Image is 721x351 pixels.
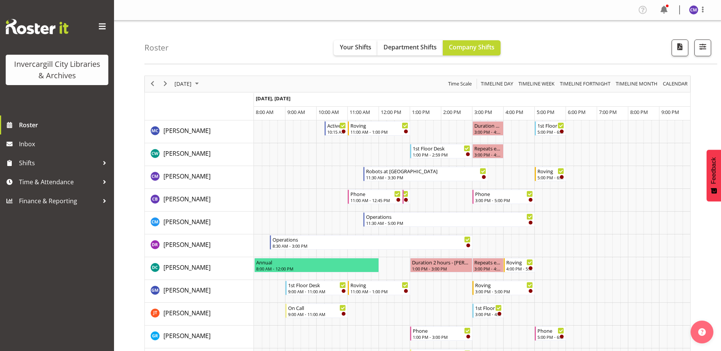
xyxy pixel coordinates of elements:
[475,281,533,289] div: Roving
[160,79,171,89] button: Next
[145,326,254,348] td: Grace Roscoe-Squires resource
[412,258,471,266] div: Duration 2 hours - [PERSON_NAME]
[19,138,110,150] span: Inbox
[348,281,410,295] div: Gabriel McKay Smith"s event - Roving Begin From Tuesday, September 30, 2025 at 11:00:00 AM GMT+13...
[615,79,659,89] button: Timeline Month
[350,122,408,129] div: Roving
[475,304,502,311] div: 1st Floor Desk
[413,152,470,158] div: 1:00 PM - 2:59 PM
[350,288,408,294] div: 11:00 AM - 1:00 PM
[288,311,346,317] div: 9:00 AM - 11:00 AM
[146,76,159,92] div: previous period
[474,144,502,152] div: Repeats every [DATE] - [PERSON_NAME]
[447,79,473,89] button: Time Scale
[173,79,202,89] button: September 2025
[443,109,461,115] span: 2:00 PM
[518,79,555,89] span: Timeline Week
[254,258,379,272] div: Donald Cunningham"s event - Annual Begin From Tuesday, September 30, 2025 at 8:00:00 AM GMT+13:00...
[163,172,211,180] span: [PERSON_NAME]
[19,157,99,169] span: Shifts
[537,167,564,175] div: Roving
[163,126,211,135] span: [PERSON_NAME]
[412,109,430,115] span: 1:00 PM
[256,258,377,266] div: Annual
[163,331,211,340] a: [PERSON_NAME]
[710,157,717,184] span: Feedback
[381,109,401,115] span: 12:00 PM
[285,304,348,318] div: Glen Tomlinson"s event - On Call Begin From Tuesday, September 30, 2025 at 9:00:00 AM GMT+13:00 E...
[661,109,679,115] span: 9:00 PM
[377,40,443,55] button: Department Shifts
[474,109,492,115] span: 3:00 PM
[474,258,502,266] div: Repeats every [DATE] - [PERSON_NAME]
[535,167,566,181] div: Chamique Mamolo"s event - Roving Begin From Tuesday, September 30, 2025 at 5:00:00 PM GMT+13:00 E...
[288,304,346,311] div: On Call
[163,217,211,226] a: [PERSON_NAME]
[412,266,471,272] div: 1:00 PM - 3:00 PM
[537,109,555,115] span: 5:00 PM
[480,79,514,89] span: Timeline Day
[472,190,535,204] div: Chris Broad"s event - Phone Begin From Tuesday, September 30, 2025 at 3:00:00 PM GMT+13:00 Ends A...
[163,194,211,204] a: [PERSON_NAME]
[350,190,401,198] div: Phone
[145,280,254,303] td: Gabriel McKay Smith resource
[475,288,533,294] div: 3:00 PM - 5:00 PM
[504,258,535,272] div: Donald Cunningham"s event - Roving Begin From Tuesday, September 30, 2025 at 4:00:00 PM GMT+13:00...
[472,281,535,295] div: Gabriel McKay Smith"s event - Roving Begin From Tuesday, September 30, 2025 at 3:00:00 PM GMT+13:...
[363,212,535,227] div: Cindy Mulrooney"s event - Operations Begin From Tuesday, September 30, 2025 at 11:30:00 AM GMT+13...
[413,334,471,340] div: 1:00 PM - 3:00 PM
[350,281,408,289] div: Roving
[327,129,346,135] div: 10:15 AM - 11:00 AM
[145,303,254,326] td: Glen Tomlinson resource
[537,129,564,135] div: 5:00 PM - 6:00 PM
[449,43,494,51] span: Company Shifts
[350,197,401,203] div: 11:00 AM - 12:45 PM
[340,43,371,51] span: Your Shifts
[694,40,711,56] button: Filter Shifts
[273,243,471,249] div: 8:30 AM - 3:00 PM
[288,281,346,289] div: 1st Floor Desk
[474,129,502,135] div: 3:00 PM - 4:00 PM
[350,109,370,115] span: 11:00 AM
[163,332,211,340] span: [PERSON_NAME]
[145,189,254,212] td: Chris Broad resource
[707,150,721,201] button: Feedback - Show survey
[472,144,504,158] div: Catherine Wilson"s event - Repeats every tuesday - Catherine Wilson Begin From Tuesday, September...
[147,79,158,89] button: Previous
[172,76,203,92] div: September 30, 2025
[256,95,290,102] span: [DATE], [DATE]
[474,122,502,129] div: Duration 1 hours - [PERSON_NAME]
[163,263,211,272] a: [PERSON_NAME]
[537,327,564,334] div: Phone
[537,174,564,180] div: 5:00 PM - 6:00 PM
[443,40,501,55] button: Company Shifts
[287,109,305,115] span: 9:00 AM
[13,58,101,81] div: Invercargill City Libraries & Archives
[505,109,523,115] span: 4:00 PM
[366,167,486,175] div: Robots at [GEOGRAPHIC_DATA]
[256,109,274,115] span: 8:00 AM
[285,281,348,295] div: Gabriel McKay Smith"s event - 1st Floor Desk Begin From Tuesday, September 30, 2025 at 9:00:00 AM...
[413,144,470,152] div: 1st Floor Desk
[475,197,533,203] div: 3:00 PM - 5:00 PM
[383,43,437,51] span: Department Shifts
[472,304,504,318] div: Glen Tomlinson"s event - 1st Floor Desk Begin From Tuesday, September 30, 2025 at 3:00:00 PM GMT+...
[599,109,617,115] span: 7:00 PM
[413,327,471,334] div: Phone
[662,79,689,89] button: Month
[568,109,586,115] span: 6:00 PM
[474,152,502,158] div: 3:00 PM - 4:00 PM
[350,129,408,135] div: 11:00 AM - 1:00 PM
[559,79,612,89] button: Fortnight
[6,19,68,34] img: Rosterit website logo
[559,79,611,89] span: Timeline Fortnight
[363,167,488,181] div: Chamique Mamolo"s event - Robots at St Patricks Begin From Tuesday, September 30, 2025 at 11:30:0...
[475,311,502,317] div: 3:00 PM - 4:00 PM
[163,240,211,249] a: [PERSON_NAME]
[163,195,211,203] span: [PERSON_NAME]
[366,220,533,226] div: 11:30 AM - 5:00 PM
[405,197,409,203] div: 12:45 PM - 1:00 PM
[475,190,533,198] div: Phone
[410,258,472,272] div: Donald Cunningham"s event - Duration 2 hours - Donald Cunningham Begin From Tuesday, September 30...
